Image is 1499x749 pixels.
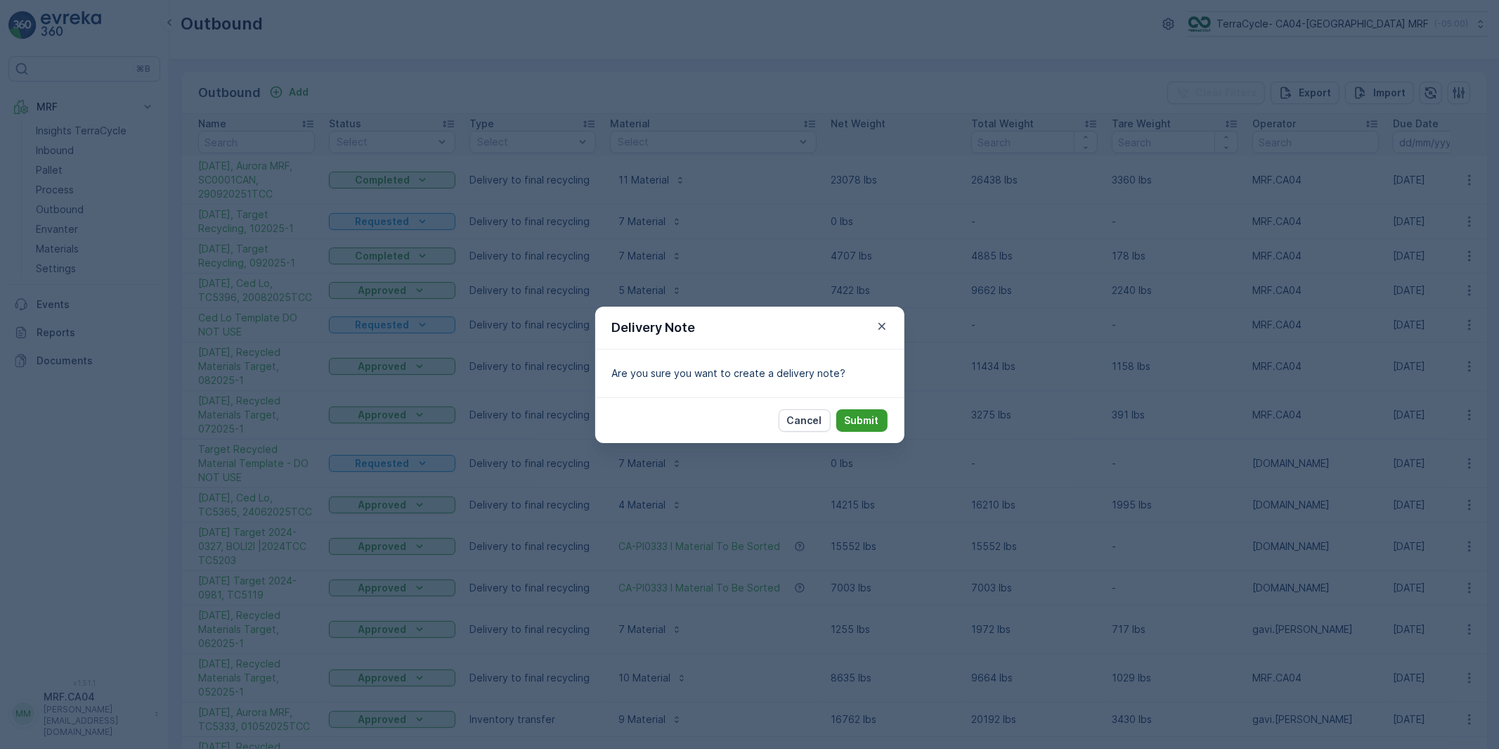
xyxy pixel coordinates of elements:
p: Are you sure you want to create a delivery note? [612,366,888,380]
p: Submit [845,414,879,428]
button: Submit [836,409,888,432]
p: Delivery Note [612,318,696,338]
p: Cancel [787,414,822,428]
button: Cancel [779,409,831,432]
